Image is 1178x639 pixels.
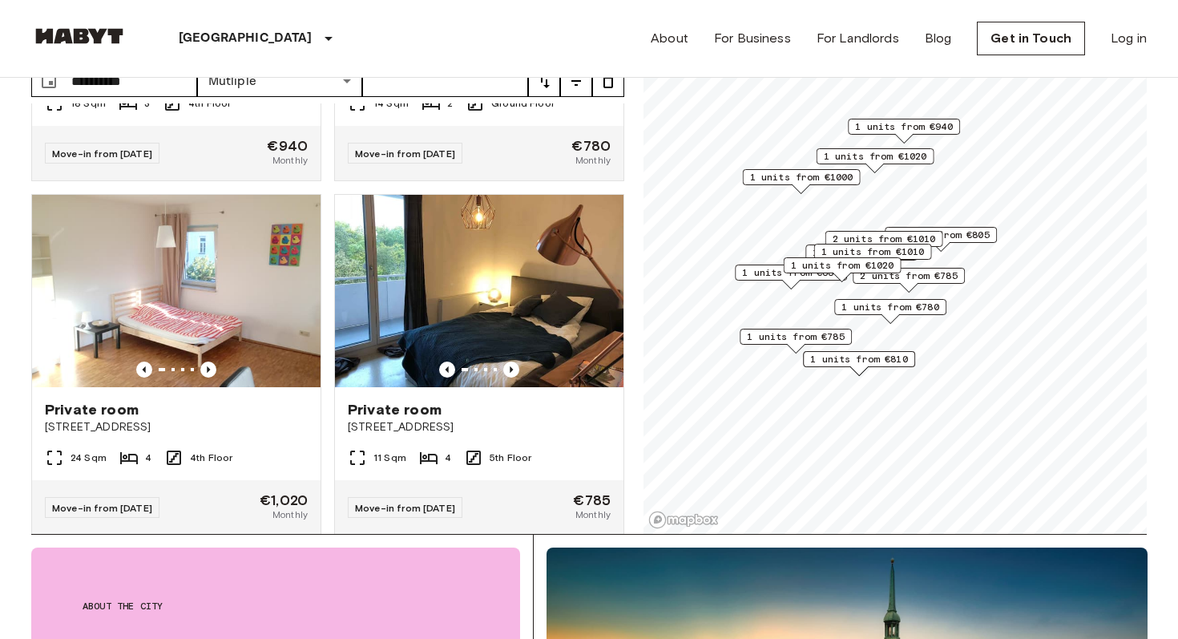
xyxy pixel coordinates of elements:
[860,269,958,283] span: 2 units from €785
[824,149,927,164] span: 1 units from €1020
[855,119,953,134] span: 1 units from €940
[267,139,308,153] span: €940
[575,508,611,522] span: Monthly
[813,245,910,260] span: 1 units from €865
[803,351,915,376] div: Map marker
[136,362,152,378] button: Previous image
[825,231,943,256] div: Map marker
[784,257,902,282] div: Map marker
[188,96,231,111] span: 4th Floor
[848,119,960,144] div: Map marker
[197,65,363,97] div: Mutliple
[528,65,560,97] button: tune
[743,169,861,194] div: Map marker
[52,502,152,514] span: Move-in from [DATE]
[52,148,152,160] span: Move-in from [DATE]
[31,28,127,44] img: Habyt
[335,195,623,387] img: Marketing picture of unit DE-02-006-003-04HF
[977,22,1085,55] a: Get in Touch
[200,362,216,378] button: Previous image
[805,245,918,269] div: Map marker
[272,508,308,522] span: Monthly
[33,65,65,97] button: Choose date, selected date is 15 Jan 2026
[817,148,934,173] div: Map marker
[651,29,688,48] a: About
[490,451,531,465] span: 5th Floor
[45,400,139,419] span: Private room
[925,29,952,48] a: Blog
[885,227,997,252] div: Map marker
[144,96,150,111] span: 3
[571,139,611,153] span: €780
[71,451,107,465] span: 24 Sqm
[145,451,151,465] span: 4
[834,299,946,324] div: Map marker
[31,194,321,536] a: Marketing picture of unit DE-02-001-01MPrevious imagePrevious imagePrivate room[STREET_ADDRESS]24...
[750,170,853,184] span: 1 units from €1000
[575,153,611,168] span: Monthly
[841,300,939,314] span: 1 units from €780
[447,96,453,111] span: 2
[439,362,455,378] button: Previous image
[334,194,624,536] a: Marketing picture of unit DE-02-006-003-04HFPrevious imagePrevious imagePrivate room[STREET_ADDRE...
[355,502,455,514] span: Move-in from [DATE]
[348,400,442,419] span: Private room
[190,451,232,465] span: 4th Floor
[814,244,932,269] div: Map marker
[747,330,845,344] span: 1 units from €785
[592,65,624,97] button: tune
[83,599,469,613] span: About the city
[821,245,925,259] span: 1 units from €1010
[648,511,719,529] a: Mapbox logo
[32,195,321,387] img: Marketing picture of unit DE-02-001-01M
[714,29,791,48] a: For Business
[735,265,847,289] div: Map marker
[1111,29,1147,48] a: Log in
[491,96,555,111] span: Ground Floor
[853,268,965,293] div: Map marker
[560,65,592,97] button: tune
[833,232,936,246] span: 2 units from €1010
[373,96,409,111] span: 14 Sqm
[573,493,611,508] span: €785
[817,29,899,48] a: For Landlords
[179,29,313,48] p: [GEOGRAPHIC_DATA]
[791,258,894,273] span: 1 units from €1020
[45,419,308,435] span: [STREET_ADDRESS]
[740,329,852,354] div: Map marker
[348,419,611,435] span: [STREET_ADDRESS]
[373,451,406,465] span: 11 Sqm
[810,352,908,366] span: 1 units from €810
[445,451,451,465] span: 4
[503,362,519,378] button: Previous image
[71,96,106,111] span: 18 Sqm
[742,265,840,280] span: 1 units from €835
[355,148,455,160] span: Move-in from [DATE]
[892,228,990,242] span: 1 units from €805
[272,153,308,168] span: Monthly
[260,493,308,508] span: €1,020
